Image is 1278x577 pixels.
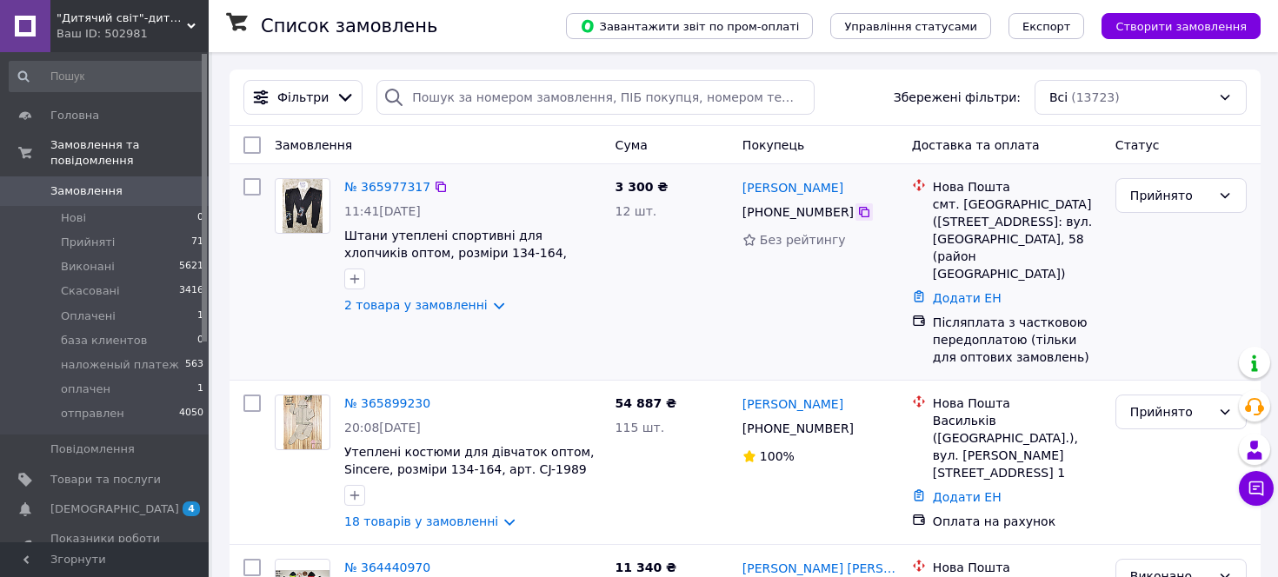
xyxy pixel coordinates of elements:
[275,138,352,152] span: Замовлення
[742,179,843,196] a: [PERSON_NAME]
[50,501,179,517] span: [DEMOGRAPHIC_DATA]
[760,233,846,247] span: Без рейтингу
[933,314,1102,366] div: Післяплата з частковою передоплатою (тільки для оптових замовлень)
[933,559,1102,576] div: Нова Пошта
[9,61,205,92] input: Пошук
[933,291,1002,305] a: Додати ЕН
[344,396,430,410] a: № 365899230
[933,412,1102,481] div: Васильків ([GEOGRAPHIC_DATA].), вул. [PERSON_NAME][STREET_ADDRESS] 1
[1022,20,1071,33] span: Експорт
[197,333,203,348] span: 0
[344,445,595,494] a: Утеплені костюми для дівчаток оптом, Sincere, розміри 134-164, арт. CJ-1989 bejge
[344,229,567,277] a: Штани утеплені спортивні для хлопчиків оптом, розміри 134-164, Grace, арт. B13879
[50,137,209,169] span: Замовлення та повідомлення
[616,421,665,434] span: 115 шт.
[191,235,203,250] span: 71
[185,357,203,373] span: 563
[830,13,991,39] button: Управління статусами
[1049,89,1068,106] span: Всі
[933,395,1102,412] div: Нова Пошта
[61,381,110,397] span: оплачен
[261,16,437,36] h1: Список замовлень
[1239,471,1274,506] button: Чат з покупцем
[61,259,115,275] span: Виконані
[197,210,203,226] span: 0
[742,395,843,413] a: [PERSON_NAME]
[57,26,209,42] div: Ваш ID: 502981
[1115,138,1160,152] span: Статус
[50,108,99,123] span: Головна
[50,472,161,487] span: Товари та послуги
[61,308,116,324] span: Оплачені
[179,259,203,275] span: 5621
[742,205,854,219] span: [PHONE_NUMBER]
[933,513,1102,530] div: Оплата на рахунок
[179,406,203,421] span: 4050
[61,406,124,421] span: отправлен
[344,560,430,574] a: № 364440970
[50,183,123,199] span: Замовлення
[283,395,322,449] img: Фото товару
[50,531,161,562] span: Показники роботи компанії
[179,283,203,299] span: 3416
[933,178,1102,196] div: Нова Пошта
[1115,20,1247,33] span: Створити замовлення
[277,89,329,106] span: Фільтри
[616,138,648,152] span: Cума
[742,138,804,152] span: Покупець
[616,204,657,218] span: 12 шт.
[616,180,669,194] span: 3 300 ₴
[1008,13,1085,39] button: Експорт
[616,560,677,574] span: 11 340 ₴
[1130,402,1211,421] div: Прийнято
[566,13,813,39] button: Завантажити звіт по пром-оплаті
[61,235,115,250] span: Прийняті
[894,89,1021,106] span: Збережені фільтри:
[1084,18,1261,32] a: Створити замовлення
[1130,186,1211,205] div: Прийнято
[344,514,498,528] a: 18 товарів у замовленні
[344,180,430,194] a: № 365977317
[344,204,421,218] span: 11:41[DATE]
[61,333,147,348] span: база клиентов
[283,179,323,233] img: Фото товару
[580,18,799,34] span: Завантажити звіт по пром-оплаті
[61,210,86,226] span: Нові
[61,357,179,373] span: наложеный платеж
[344,421,421,434] span: 20:08[DATE]
[183,501,200,516] span: 4
[760,449,795,463] span: 100%
[1071,90,1119,104] span: (13723)
[742,421,854,435] span: [PHONE_NUMBER]
[933,196,1102,282] div: смт. [GEOGRAPHIC_DATA] ([STREET_ADDRESS]: вул. [GEOGRAPHIC_DATA], 58 (район [GEOGRAPHIC_DATA])
[912,138,1040,152] span: Доставка та оплата
[197,381,203,397] span: 1
[275,395,330,450] a: Фото товару
[742,560,898,577] a: [PERSON_NAME] [PERSON_NAME]
[376,80,815,115] input: Пошук за номером замовлення, ПІБ покупця, номером телефону, Email, номером накладної
[61,283,120,299] span: Скасовані
[50,441,135,457] span: Повідомлення
[197,308,203,324] span: 1
[57,10,187,26] span: "Дитячий світ"-дитячий одяг з Угорщини, Німеччини за оптовими цінами від 500 грн,
[344,298,488,312] a: 2 товара у замовленні
[844,20,977,33] span: Управління статусами
[933,490,1002,504] a: Додати ЕН
[1102,13,1261,39] button: Створити замовлення
[275,178,330,234] a: Фото товару
[616,396,677,410] span: 54 887 ₴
